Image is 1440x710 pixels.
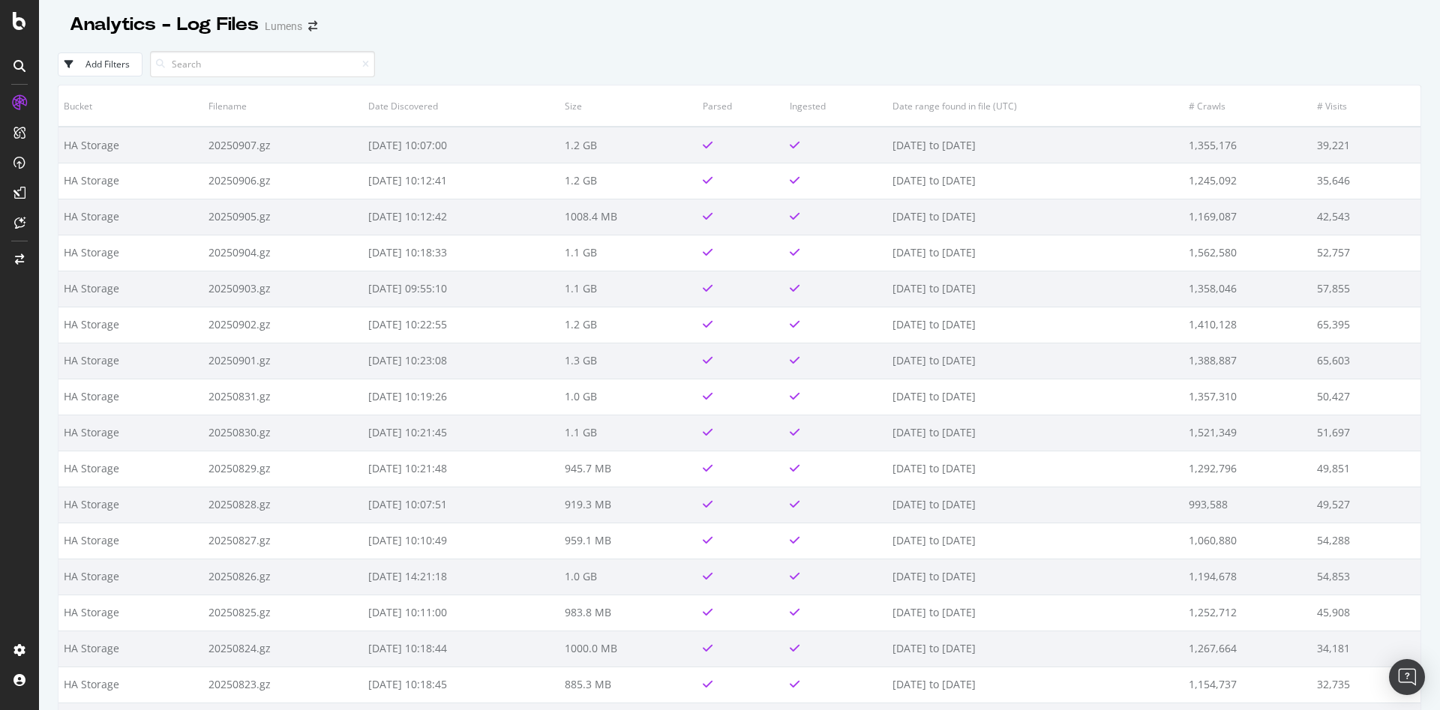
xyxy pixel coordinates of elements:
[363,523,559,559] td: [DATE] 10:10:49
[1183,451,1312,487] td: 1,292,796
[58,451,203,487] td: HA Storage
[559,559,697,595] td: 1.0 GB
[1183,379,1312,415] td: 1,357,310
[1312,163,1420,199] td: 35,646
[58,307,203,343] td: HA Storage
[363,451,559,487] td: [DATE] 10:21:48
[559,235,697,271] td: 1.1 GB
[363,343,559,379] td: [DATE] 10:23:08
[559,163,697,199] td: 1.2 GB
[203,487,363,523] td: 20250828.gz
[58,415,203,451] td: HA Storage
[887,487,1183,523] td: [DATE] to [DATE]
[58,127,203,163] td: HA Storage
[887,379,1183,415] td: [DATE] to [DATE]
[1183,559,1312,595] td: 1,194,678
[1312,487,1420,523] td: 49,527
[1183,523,1312,559] td: 1,060,880
[58,52,142,76] button: Add Filters
[58,559,203,595] td: HA Storage
[203,379,363,415] td: 20250831.gz
[58,199,203,235] td: HA Storage
[887,559,1183,595] td: [DATE] to [DATE]
[363,85,559,127] th: Date Discovered
[887,451,1183,487] td: [DATE] to [DATE]
[1183,163,1312,199] td: 1,245,092
[887,415,1183,451] td: [DATE] to [DATE]
[1183,415,1312,451] td: 1,521,349
[203,343,363,379] td: 20250901.gz
[363,271,559,307] td: [DATE] 09:55:10
[887,85,1183,127] th: Date range found in file (UTC)
[1312,523,1420,559] td: 54,288
[1183,235,1312,271] td: 1,562,580
[363,631,559,667] td: [DATE] 10:18:44
[887,523,1183,559] td: [DATE] to [DATE]
[150,51,375,77] input: Search
[559,667,697,703] td: 885.3 MB
[85,58,130,70] div: Add Filters
[1312,451,1420,487] td: 49,851
[363,595,559,631] td: [DATE] 10:11:00
[363,163,559,199] td: [DATE] 10:12:41
[58,163,203,199] td: HA Storage
[1312,631,1420,667] td: 34,181
[559,415,697,451] td: 1.1 GB
[58,235,203,271] td: HA Storage
[1183,487,1312,523] td: 993,588
[203,631,363,667] td: 20250824.gz
[559,271,697,307] td: 1.1 GB
[70,12,259,37] div: Analytics - Log Files
[1312,85,1420,127] th: # Visits
[887,307,1183,343] td: [DATE] to [DATE]
[58,631,203,667] td: HA Storage
[1183,631,1312,667] td: 1,267,664
[887,235,1183,271] td: [DATE] to [DATE]
[559,487,697,523] td: 919.3 MB
[363,559,559,595] td: [DATE] 14:21:18
[559,631,697,667] td: 1000.0 MB
[58,487,203,523] td: HA Storage
[1312,235,1420,271] td: 52,757
[1312,127,1420,163] td: 39,221
[887,595,1183,631] td: [DATE] to [DATE]
[1312,559,1420,595] td: 54,853
[203,559,363,595] td: 20250826.gz
[1312,307,1420,343] td: 65,395
[559,523,697,559] td: 959.1 MB
[1312,271,1420,307] td: 57,855
[203,415,363,451] td: 20250830.gz
[1183,85,1312,127] th: # Crawls
[203,163,363,199] td: 20250906.gz
[363,235,559,271] td: [DATE] 10:18:33
[203,595,363,631] td: 20250825.gz
[1389,659,1425,695] div: Open Intercom Messenger
[203,523,363,559] td: 20250827.gz
[1312,343,1420,379] td: 65,603
[265,19,302,34] div: Lumens
[203,667,363,703] td: 20250823.gz
[58,523,203,559] td: HA Storage
[363,667,559,703] td: [DATE] 10:18:45
[887,271,1183,307] td: [DATE] to [DATE]
[58,379,203,415] td: HA Storage
[308,21,317,31] div: arrow-right-arrow-left
[1183,271,1312,307] td: 1,358,046
[887,667,1183,703] td: [DATE] to [DATE]
[203,235,363,271] td: 20250904.gz
[1312,415,1420,451] td: 51,697
[58,271,203,307] td: HA Storage
[1312,667,1420,703] td: 32,735
[1312,199,1420,235] td: 42,543
[887,199,1183,235] td: [DATE] to [DATE]
[203,127,363,163] td: 20250907.gz
[203,271,363,307] td: 20250903.gz
[1183,343,1312,379] td: 1,388,887
[58,85,203,127] th: Bucket
[363,379,559,415] td: [DATE] 10:19:26
[1183,127,1312,163] td: 1,355,176
[363,307,559,343] td: [DATE] 10:22:55
[887,163,1183,199] td: [DATE] to [DATE]
[203,199,363,235] td: 20250905.gz
[559,307,697,343] td: 1.2 GB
